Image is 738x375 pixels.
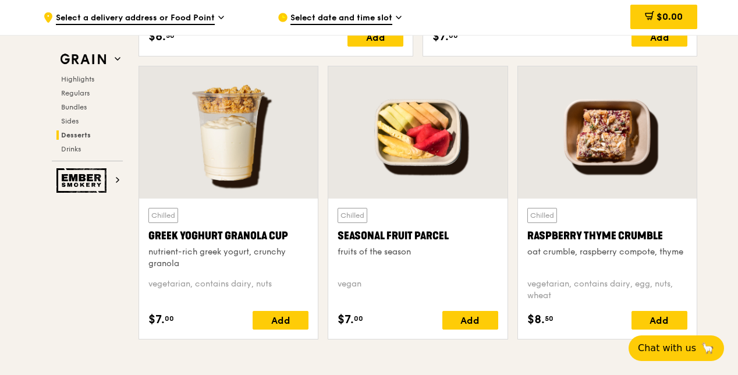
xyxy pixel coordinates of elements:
[61,145,81,153] span: Drinks
[148,311,165,328] span: $7.
[148,28,166,45] span: $6.
[166,31,175,40] span: 50
[338,228,498,244] div: Seasonal Fruit Parcel
[61,117,79,125] span: Sides
[338,278,498,302] div: vegan
[629,335,724,361] button: Chat with us🦙
[527,228,687,244] div: Raspberry Thyme Crumble
[148,208,178,223] div: Chilled
[701,341,715,355] span: 🦙
[432,28,449,45] span: $7.
[61,131,91,139] span: Desserts
[347,28,403,47] div: Add
[148,278,308,302] div: vegetarian, contains dairy, nuts
[148,246,308,270] div: nutrient-rich greek yogurt, crunchy granola
[657,11,683,22] span: $0.00
[527,246,687,258] div: oat crumble, raspberry compote, thyme
[338,311,354,328] span: $7.
[253,311,308,330] div: Add
[61,75,94,83] span: Highlights
[545,314,553,323] span: 50
[442,311,498,330] div: Add
[638,341,696,355] span: Chat with us
[354,314,363,323] span: 00
[56,49,110,70] img: Grain web logo
[631,28,687,47] div: Add
[631,311,687,330] div: Add
[527,208,557,223] div: Chilled
[165,314,174,323] span: 00
[56,12,215,25] span: Select a delivery address or Food Point
[56,168,110,193] img: Ember Smokery web logo
[527,278,687,302] div: vegetarian, contains dairy, egg, nuts, wheat
[338,208,367,223] div: Chilled
[290,12,392,25] span: Select date and time slot
[527,311,545,328] span: $8.
[449,31,458,40] span: 00
[61,103,87,111] span: Bundles
[61,89,90,97] span: Regulars
[338,246,498,258] div: fruits of the season
[148,228,308,244] div: Greek Yoghurt Granola Cup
